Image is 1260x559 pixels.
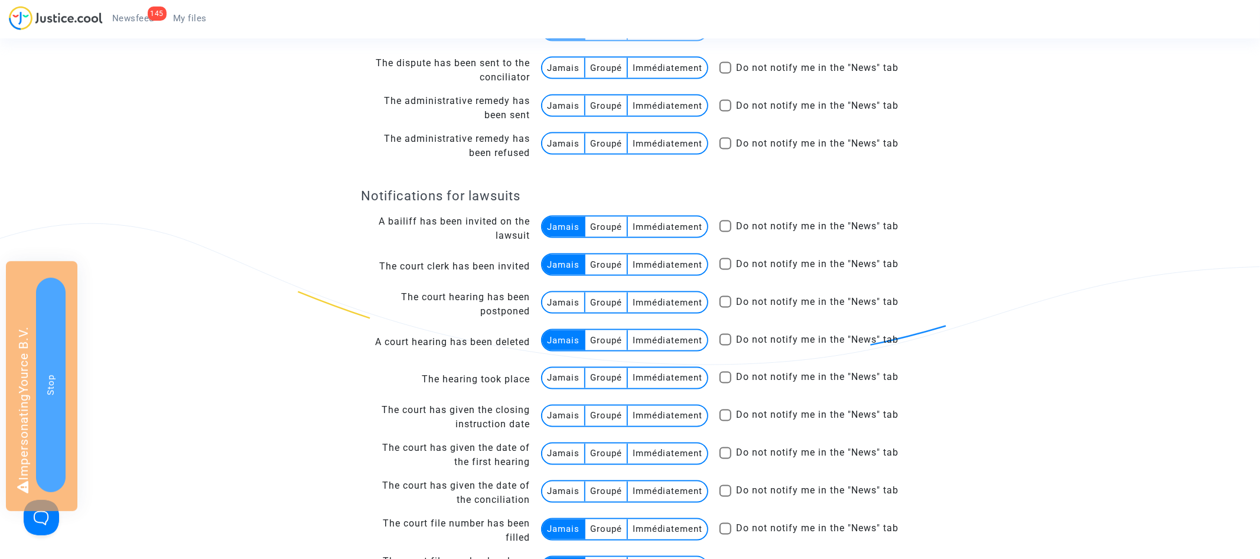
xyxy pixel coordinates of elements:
td: The court has given the date of the first hearing [361,437,530,474]
span: Do not notify me in the "News" tab [736,220,898,232]
multi-toggle-item: Groupé [585,330,628,350]
multi-toggle-item: Groupé [585,217,628,237]
multi-toggle-item: Groupé [585,444,628,464]
span: Do not notify me in the "News" tab [736,258,898,269]
span: Do not notify me in the "News" tab [736,62,898,73]
multi-toggle-item: Groupé [585,96,628,116]
span: Stop [45,375,56,395]
span: Do not notify me in the "News" tab [736,334,898,345]
span: Do not notify me in the "News" tab [736,296,898,307]
multi-toggle-item: Jamais [542,292,585,313]
multi-toggle-item: Immédiatement [628,292,707,313]
multi-toggle-item: Immédiatement [628,368,707,388]
multi-toggle-item: Groupé [585,58,628,78]
multi-toggle-item: Jamais [542,134,585,154]
td: The court has given the date of the conciliation [361,474,530,512]
multi-toggle-item: Groupé [585,482,628,502]
multi-toggle-item: Jamais [542,330,585,350]
multi-toggle-item: Jamais [542,444,585,464]
td: The administrative remedy has been refused [361,127,530,165]
multi-toggle-item: Jamais [542,255,585,275]
multi-toggle-item: Immédiatement [628,444,707,464]
td: A court hearing has been deleted [361,323,530,361]
a: 145Newsfeed [103,9,164,27]
td: The court hearing has been postponed [361,285,530,323]
td: The administrative remedy has been sent [361,89,530,127]
span: Do not notify me in the "News" tab [736,485,898,496]
multi-toggle-item: Groupé [585,519,628,539]
span: Newsfeed [112,13,154,24]
multi-toggle-item: Immédiatement [628,58,707,78]
multi-toggle-item: Groupé [585,368,628,388]
div: 145 [148,6,167,21]
span: Do not notify me in the "News" tab [736,138,898,149]
multi-toggle-item: Jamais [542,96,585,116]
multi-toggle-item: Jamais [542,368,585,388]
span: Do not notify me in the "News" tab [736,409,898,421]
td: The court clerk has been invited [361,248,530,285]
span: Do not notify me in the "News" tab [736,100,898,111]
td: A bailiff has been invited on the lawsuit [361,210,530,248]
span: Do not notify me in the "News" tab [736,447,898,459]
multi-toggle-item: Groupé [585,406,628,426]
td: The hearing took place [361,361,530,399]
multi-toggle-item: Immédiatement [628,96,707,116]
td: The court file number has been filled [361,512,530,550]
multi-toggle-item: Jamais [542,406,585,426]
multi-toggle-item: Immédiatement [628,217,707,237]
img: jc-logo.svg [9,6,103,30]
multi-toggle-item: Immédiatement [628,482,707,502]
td: The dispute has been sent to the conciliator [361,51,530,89]
button: Stop [36,278,66,492]
multi-toggle-item: Jamais [542,482,585,502]
multi-toggle-item: Groupé [585,134,628,154]
a: My files [164,9,216,27]
multi-toggle-item: Immédiatement [628,134,707,154]
multi-toggle-item: Jamais [542,217,585,237]
multi-toggle-item: Groupé [585,292,628,313]
span: Do not notify me in the "News" tab [736,523,898,534]
multi-toggle-item: Jamais [542,519,585,539]
iframe: Help Scout Beacon - Open [24,500,59,535]
multi-toggle-item: Immédiatement [628,519,707,539]
span: My files [173,13,207,24]
multi-toggle-item: Immédiatement [628,255,707,275]
multi-toggle-item: Groupé [585,255,628,275]
div: Impersonating [6,261,77,511]
multi-toggle-item: Jamais [542,58,585,78]
td: The court has given the closing instruction date [361,399,530,437]
multi-toggle-item: Immédiatement [628,406,707,426]
span: Do not notify me in the "News" tab [736,372,898,383]
multi-toggle-item: Immédiatement [628,330,707,350]
h4: Notifications for lawsuits [361,188,899,204]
